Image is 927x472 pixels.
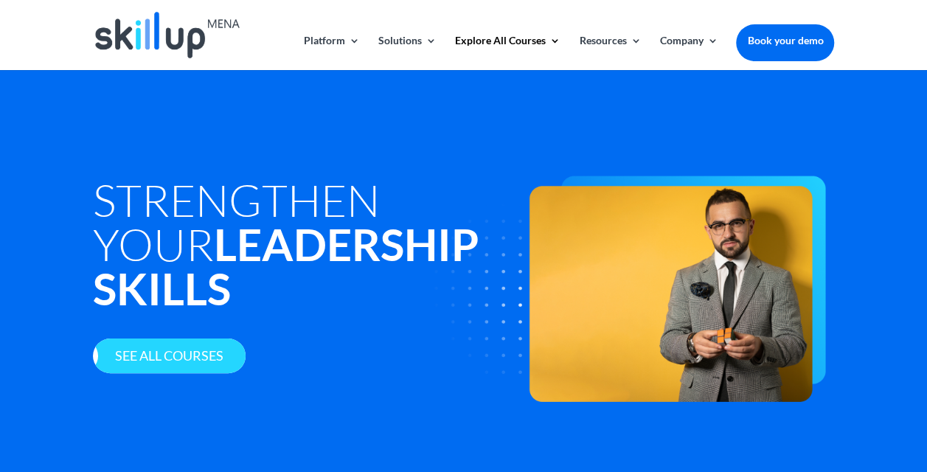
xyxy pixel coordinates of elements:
[579,35,641,70] a: Resources
[681,313,927,472] iframe: Chat Widget
[93,218,479,315] strong: Leadership Skills
[736,24,834,57] a: Book your demo
[659,35,718,70] a: Company
[93,178,521,318] h1: Strengthen Your
[434,153,826,403] img: leadership -skillup
[304,35,360,70] a: Platform
[455,35,560,70] a: Explore All Courses
[93,339,246,373] a: See all courses
[378,35,437,70] a: Solutions
[95,12,240,58] img: Skillup Mena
